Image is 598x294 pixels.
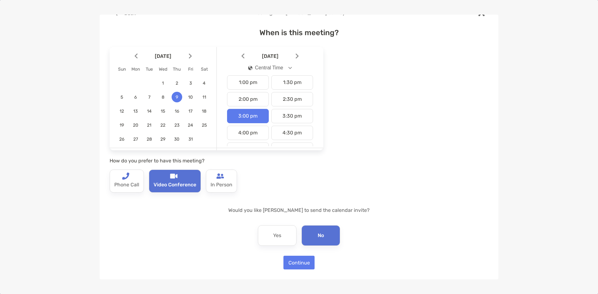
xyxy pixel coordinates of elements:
span: 17 [185,109,196,114]
div: Sat [197,67,211,72]
p: How do you prefer to have this meeting? [110,157,323,165]
span: 15 [158,109,168,114]
img: icon [248,66,253,70]
img: Arrow icon [189,54,192,59]
span: 2 [172,81,182,86]
span: 27 [130,137,141,142]
span: 29 [158,137,168,142]
div: 3:30 pm [271,109,313,123]
span: [DATE] [139,53,187,59]
span: 14 [144,109,154,114]
p: In Person [211,180,232,190]
div: 5:30 pm [271,142,313,157]
div: Tue [142,67,156,72]
span: 12 [116,109,127,114]
img: type-call [122,172,129,180]
div: 1:00 pm [227,75,269,90]
span: 8 [158,95,168,100]
img: Arrow icon [296,54,299,59]
span: 23 [172,123,182,128]
span: 24 [185,123,196,128]
p: Video Conference [154,180,196,190]
p: Yes [273,231,281,240]
button: iconCentral Time [243,61,297,75]
div: 4:30 pm [271,126,313,140]
span: 16 [172,109,182,114]
img: Arrow icon [241,54,244,59]
span: 10 [185,95,196,100]
div: Thu [170,67,184,72]
div: Mon [129,67,142,72]
span: 6 [130,95,141,100]
div: 1:30 pm [271,75,313,90]
div: 2:00 pm [227,92,269,106]
p: No [318,231,324,240]
span: 9 [172,95,182,100]
span: 25 [199,123,210,128]
span: 19 [116,123,127,128]
span: 28 [144,137,154,142]
img: Arrow icon [135,54,138,59]
span: 13 [130,109,141,114]
span: 21 [144,123,154,128]
span: 30 [172,137,182,142]
span: 22 [158,123,168,128]
span: [DATE] [246,53,294,59]
img: type-call [170,172,178,180]
span: 1 [158,81,168,86]
div: 3:00 pm [227,109,269,123]
h4: When is this meeting? [110,28,488,37]
p: Would you like [PERSON_NAME] to send the calendar invite? [110,206,488,214]
div: 2:30 pm [271,92,313,106]
span: 26 [116,137,127,142]
span: 20 [130,123,141,128]
p: Phone Call [114,180,139,190]
span: 4 [199,81,210,86]
div: Central Time [248,65,283,71]
span: 11 [199,95,210,100]
span: 5 [116,95,127,100]
div: 5:00 pm [227,142,269,157]
div: Wed [156,67,170,72]
span: 18 [199,109,210,114]
span: 3 [185,81,196,86]
img: type-call [216,172,224,180]
img: Open dropdown arrow [288,67,292,69]
div: Fri [184,67,197,72]
span: 7 [144,95,154,100]
div: Sun [115,67,129,72]
button: Continue [283,256,315,269]
div: 4:00 pm [227,126,269,140]
span: 31 [185,137,196,142]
